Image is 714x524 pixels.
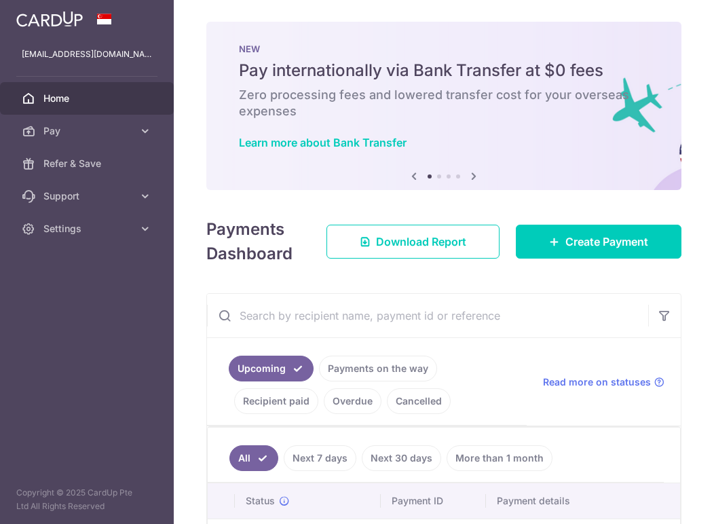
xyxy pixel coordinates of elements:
input: Search by recipient name, payment id or reference [207,294,648,337]
a: More than 1 month [447,445,552,471]
a: Payments on the way [319,356,437,381]
img: Bank transfer banner [206,22,681,190]
h5: Pay internationally via Bank Transfer at $0 fees [239,60,649,81]
h4: Payments Dashboard [206,217,302,266]
a: Next 7 days [284,445,356,471]
span: Home [43,92,133,105]
a: Upcoming [229,356,314,381]
a: Next 30 days [362,445,441,471]
h6: Zero processing fees and lowered transfer cost for your overseas expenses [239,87,649,119]
span: Support [43,189,133,203]
a: Learn more about Bank Transfer [239,136,407,149]
a: Download Report [326,225,500,259]
a: All [229,445,278,471]
span: Create Payment [565,233,648,250]
span: Settings [43,222,133,236]
span: Pay [43,124,133,138]
p: NEW [239,43,649,54]
a: Cancelled [387,388,451,414]
span: Refer & Save [43,157,133,170]
img: CardUp [16,11,83,27]
span: Status [246,494,275,508]
a: Overdue [324,388,381,414]
a: Recipient paid [234,388,318,414]
a: Create Payment [516,225,681,259]
p: [EMAIL_ADDRESS][DOMAIN_NAME] [22,48,152,61]
span: Read more on statuses [543,375,651,389]
th: Payment ID [381,483,486,519]
span: Download Report [376,233,466,250]
a: Read more on statuses [543,375,664,389]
